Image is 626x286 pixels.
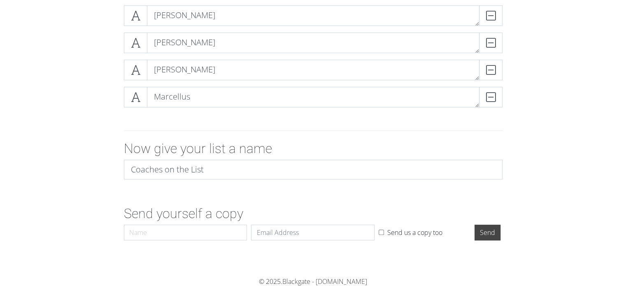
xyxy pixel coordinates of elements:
[124,206,503,221] h2: Send yourself a copy
[387,228,442,237] label: Send us a copy too
[124,160,503,179] input: My amazing list...
[124,225,247,240] input: Name
[475,225,500,240] input: Send
[251,225,375,240] input: Email Address
[124,141,503,156] h2: Now give your list a name
[282,277,367,286] a: Blackgate - [DOMAIN_NAME]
